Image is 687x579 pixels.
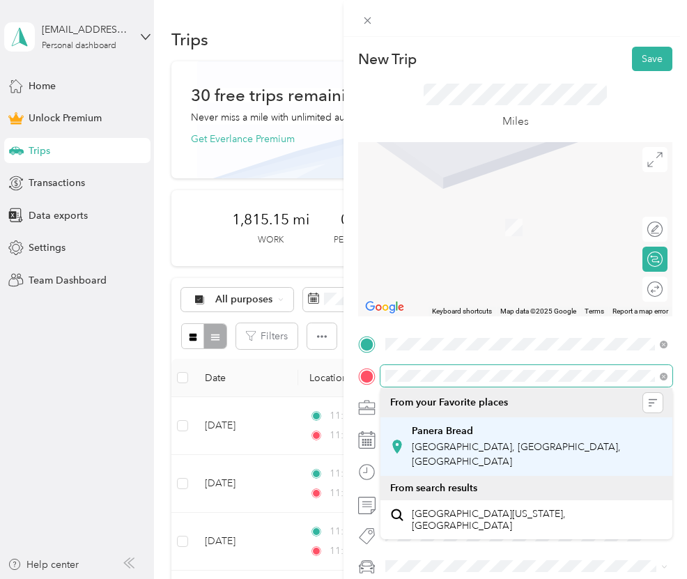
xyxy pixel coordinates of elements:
[390,396,508,409] span: From your Favorite places
[432,307,492,316] button: Keyboard shortcuts
[632,47,672,71] button: Save
[585,307,604,315] a: Terms (opens in new tab)
[612,307,668,315] a: Report a map error
[609,501,687,579] iframe: Everlance-gr Chat Button Frame
[358,49,417,69] p: New Trip
[412,508,663,532] span: [GEOGRAPHIC_DATA][US_STATE], [GEOGRAPHIC_DATA]
[362,298,408,316] a: Open this area in Google Maps (opens a new window)
[500,307,576,315] span: Map data ©2025 Google
[390,482,477,494] span: From search results
[502,113,529,130] p: Miles
[412,441,621,468] span: [GEOGRAPHIC_DATA], [GEOGRAPHIC_DATA], [GEOGRAPHIC_DATA]
[412,425,473,438] strong: Panera Bread
[362,298,408,316] img: Google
